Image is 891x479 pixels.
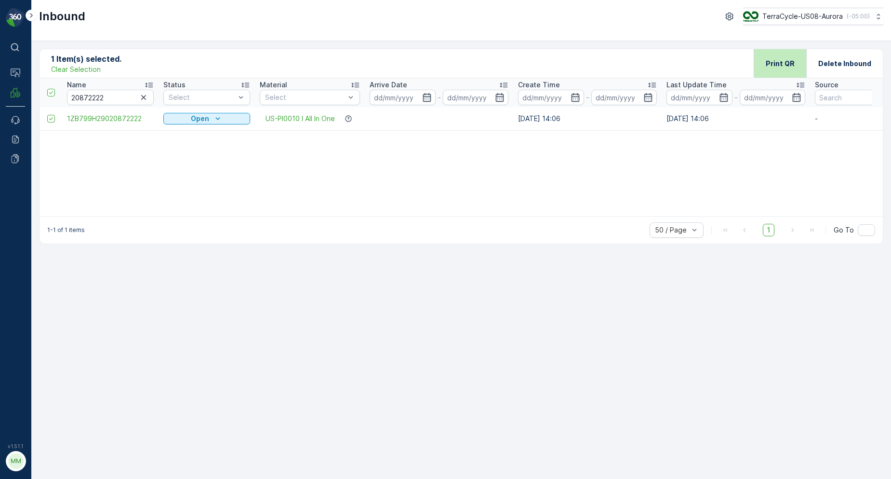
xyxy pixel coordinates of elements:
button: Open [163,113,250,124]
span: Name : [8,158,32,166]
span: [DATE] [51,174,74,182]
span: Net Amount : [8,222,53,230]
p: - [586,92,589,103]
p: Status [163,80,186,90]
input: dd/mm/yyyy [591,90,657,105]
p: Open [191,114,209,123]
span: 10062025W [32,158,71,166]
span: First Weight : [8,190,54,198]
input: dd/mm/yyyy [370,90,436,105]
p: Select [265,93,345,102]
p: Source [815,80,838,90]
span: v 1.51.1 [6,443,25,449]
p: TerraCycle-US08-Aurora [762,12,843,21]
span: Arrive Date : [8,174,51,182]
p: Last Update Time [666,80,727,90]
span: 0 lbs [54,238,70,246]
button: TerraCycle-US08-Aurora(-05:00) [743,8,883,25]
span: Last Weight : [8,238,54,246]
p: ( -05:00 ) [847,13,870,20]
p: Material [260,80,287,90]
p: 1-1 of 1 items [47,226,85,234]
p: 10062025W [421,8,468,20]
p: Inbound [39,9,85,24]
span: 1 [763,224,774,236]
span: 0 lbs [54,190,71,198]
p: Clear Selection [51,65,101,74]
img: logo [6,8,25,27]
p: Arrive Date [370,80,407,90]
span: Go To [834,225,854,235]
p: Create Time [518,80,560,90]
button: MM [6,451,25,471]
img: image_ci7OI47.png [743,11,758,22]
input: Search [67,90,154,105]
div: MM [8,453,24,469]
a: US-PI0010 I All In One [266,114,335,123]
p: - [734,92,738,103]
a: 1ZB799H29020872222 [67,114,154,123]
p: 1 Item(s) selected. [51,53,121,65]
p: Name [67,80,86,90]
input: dd/mm/yyyy [740,90,806,105]
span: 0 lbs [53,222,70,230]
td: [DATE] 14:06 [662,107,810,130]
input: dd/mm/yyyy [518,90,584,105]
p: - [438,92,441,103]
input: dd/mm/yyyy [443,90,509,105]
p: Select [169,93,235,102]
span: Material Type : [8,206,59,214]
p: Delete Inbound [818,59,871,68]
span: US-PI0232 I Rigid Plastics & Beauty [59,206,178,214]
p: Print QR [766,59,795,68]
td: [DATE] 14:06 [513,107,662,130]
input: dd/mm/yyyy [666,90,732,105]
div: Toggle Row Selected [47,115,55,123]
